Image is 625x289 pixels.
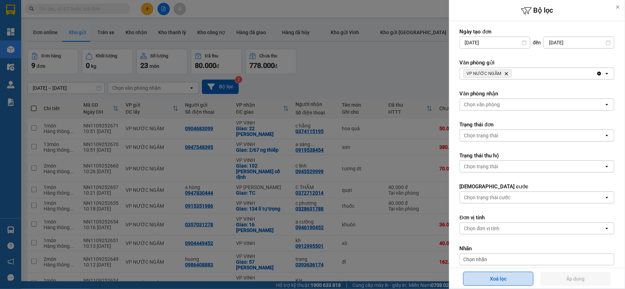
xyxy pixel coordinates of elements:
svg: open [604,71,610,76]
input: Select a date. [460,37,530,48]
span: VP NƯỚC NGẦM, close by backspace [464,69,512,78]
span: đến [533,39,541,46]
button: Áp dụng [541,272,611,286]
div: Chọn văn phòng [464,101,500,108]
span: Chọn nhãn [464,256,487,263]
span: VP NƯỚC NGẦM [467,71,502,76]
div: Chọn trạng thái [464,163,498,170]
button: Xoá lọc [463,272,534,286]
label: Ngày tạo đơn [460,28,614,35]
label: Văn phòng gửi [460,59,614,66]
label: Trạng thái thu hộ [460,152,614,159]
svg: open [604,133,610,138]
svg: open [604,164,610,169]
label: Đơn vị tính [460,214,614,221]
svg: open [604,195,610,200]
svg: Delete [504,71,509,76]
svg: Clear all [597,71,602,76]
label: Văn phòng nhận [460,90,614,97]
input: Select a date. [544,37,614,48]
label: [DEMOGRAPHIC_DATA] cước [460,183,614,190]
svg: open [604,226,610,231]
div: Chọn trạng thái cước [464,194,511,201]
div: Chọn đơn vị tính [464,225,500,232]
svg: open [604,102,610,107]
h6: Bộ lọc [449,5,625,16]
div: Chọn trạng thái [464,132,498,139]
label: Nhãn [460,245,614,252]
label: Trạng thái đơn [460,121,614,128]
